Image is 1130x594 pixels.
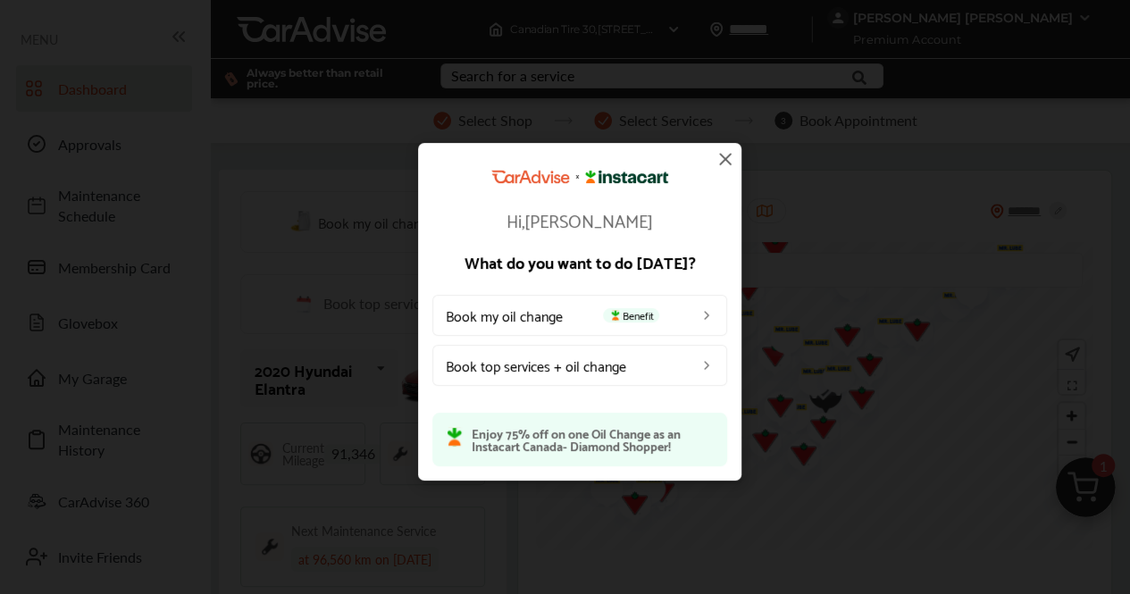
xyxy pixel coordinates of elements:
p: What do you want to do [DATE]? [432,253,727,269]
img: left_arrow_icon.0f472efe.svg [699,357,714,372]
img: instacart-icon.73bd83c2.svg [447,426,463,446]
img: left_arrow_icon.0f472efe.svg [699,307,714,322]
img: CarAdvise Instacart Logo [491,170,668,184]
a: Book my oil changeBenefit [432,294,727,335]
p: Enjoy 75% off on one Oil Change as an Instacart Canada- Diamond Shopper! [472,426,713,451]
a: Book top services + oil change [432,344,727,385]
img: instacart-icon.73bd83c2.svg [608,309,623,320]
p: Hi, [PERSON_NAME] [432,210,727,228]
img: close-icon.a004319c.svg [715,148,736,170]
span: Benefit [603,307,659,322]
